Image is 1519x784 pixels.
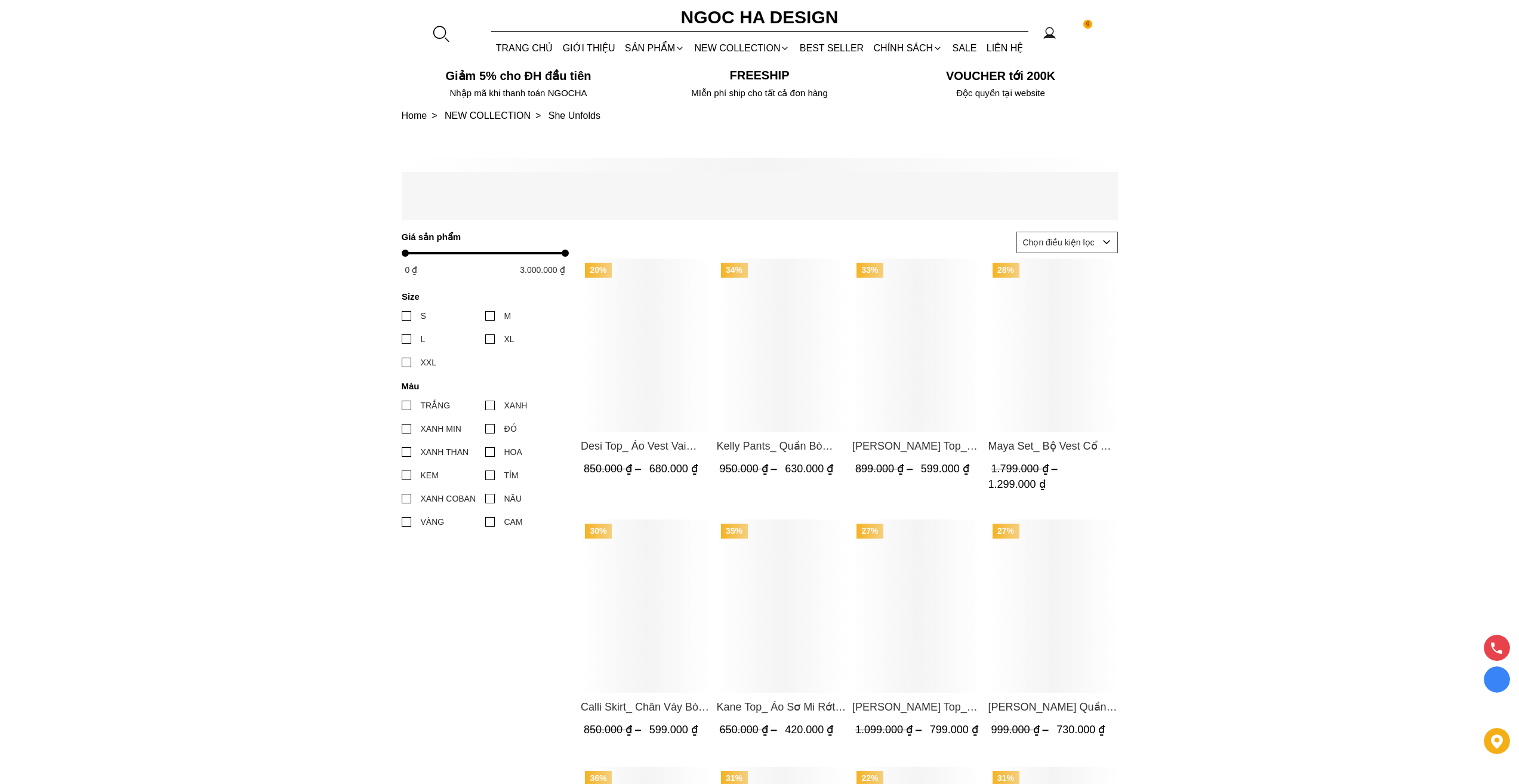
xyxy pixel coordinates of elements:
a: Link to Calli Skirt_ Chân Váy Bò Đuôi Cá May Chỉ Nổi CV137 [581,699,711,715]
div: L [421,333,426,346]
h4: Giá sản phẩm [402,232,561,242]
div: TÍM [504,469,519,482]
a: Link to Kane Top_ Áo Sơ Mi Rớt Vai Cổ Trụ Màu Xanh A1075 [716,699,846,715]
span: Maya Set_ Bộ Vest Cổ Bẻ Chân Váy Xẻ Màu Đen, Trắng BJ140 [988,438,1118,454]
span: 0 [1083,20,1093,29]
span: Calli Skirt_ Chân Váy Bò Đuôi Cá May Chỉ Nổi CV137 [581,699,711,715]
span: 899.000 ₫ [855,463,916,475]
div: Chính sách [868,32,947,64]
div: VÀNG [421,515,445,528]
span: [PERSON_NAME] Top_ Áo Vest Linen Dáng Suông A1074 [852,699,982,715]
span: Kane Top_ Áo Sơ Mi Rớt Vai Cổ Trụ Màu Xanh A1075 [716,699,846,715]
a: Link to Laura Top_ Áo Vest Cổ Tròn Dáng Suông Lửng A1079 [852,438,982,454]
a: Link to Desi Top_ Áo Vest Vai Chờm Đính Cúc Dáng Lửng Màu Đen A1077 [581,438,711,454]
a: Link to Audrey Top_ Áo Vest Linen Dáng Suông A1074 [852,699,982,715]
a: Product image - Laura Top_ Áo Vest Cổ Tròn Dáng Suông Lửng A1079 [852,259,982,432]
span: 1.299.000 ₫ [988,478,1045,490]
div: XANH MIN [421,422,461,435]
span: 420.000 ₫ [785,724,833,736]
a: Product image - Audrey Top_ Áo Vest Linen Dáng Suông A1074 [852,519,982,693]
span: 850.000 ₫ [584,463,644,475]
a: GIỚI THIỆU [557,32,620,64]
span: 3.000.000 ₫ [520,265,565,275]
div: KEM [421,469,439,482]
a: Link to Home [402,110,445,121]
span: 0 ₫ [405,265,418,275]
a: Product image - Kelly Pants_ Quần Bò Suông Màu Xanh Q066 [716,259,846,432]
span: [PERSON_NAME] Top_ Áo Vest Cổ Tròn Dáng Suông Lửng A1079 [852,438,982,454]
div: SẢN PHẨM [620,32,690,64]
a: LIÊN HỆ [982,32,1028,64]
span: 680.000 ₫ [649,463,697,475]
div: ĐỎ [504,422,517,435]
h4: Size [402,291,561,302]
h4: Màu [402,381,561,391]
div: M [504,309,512,322]
h6: Độc quyền tại website [884,88,1118,99]
a: Product image - Maya Set_ Bộ Vest Cổ Bẻ Chân Váy Xẻ Màu Đen, Trắng BJ140 [988,259,1118,432]
font: Freeship [729,69,789,82]
span: 630.000 ₫ [785,463,833,475]
span: Desi Top_ Áo Vest Vai Chờm Đính Cúc Dáng Lửng Màu Đen A1077 [581,438,711,454]
span: 599.000 ₫ [649,724,697,736]
div: XXL [421,356,436,369]
div: S [421,309,426,322]
a: messenger [1484,698,1510,721]
span: 999.000 ₫ [991,724,1051,736]
span: > [427,110,442,121]
div: HOA [504,445,522,459]
div: XANH [504,399,528,412]
div: XANH COBAN [421,492,476,505]
a: Product image - Desi Top_ Áo Vest Vai Chờm Đính Cúc Dáng Lửng Màu Đen A1077 [581,259,711,432]
span: Kelly Pants_ Quần Bò Suông Màu Xanh Q066 [716,438,846,454]
div: NÂU [504,492,522,505]
a: Ngoc Ha Design [670,3,849,32]
a: Product image - Kaytlyn Pants_ Quần Bò Suông Xếp LY Màu Xanh Đậm Q065 [988,519,1118,693]
span: [PERSON_NAME] Quần Bò Suông Xếp LY Màu Xanh Đậm Q065 [988,699,1118,715]
font: Nhập mã khi thanh toán NGOCHA [450,88,587,98]
a: Product image - Calli Skirt_ Chân Váy Bò Đuôi Cá May Chỉ Nổi CV137 [581,519,711,693]
span: 650.000 ₫ [719,724,779,736]
a: Product image - Kane Top_ Áo Sơ Mi Rớt Vai Cổ Trụ Màu Xanh A1075 [716,519,846,693]
span: 599.000 ₫ [920,463,969,475]
a: Link to Maya Set_ Bộ Vest Cổ Bẻ Chân Váy Xẻ Màu Đen, Trắng BJ140 [988,438,1118,454]
span: 799.000 ₫ [929,724,978,736]
h5: VOUCHER tới 200K [884,69,1118,83]
a: TRANG CHỦ [491,32,558,64]
span: 1.099.000 ₫ [855,724,925,736]
div: XANH THAN [421,445,469,459]
h6: MIễn phí ship cho tất cả đơn hàng [643,88,877,99]
a: BEST SELLER [795,32,869,64]
a: Link to Kaytlyn Pants_ Quần Bò Suông Xếp LY Màu Xanh Đậm Q065 [988,699,1118,715]
div: TRẮNG [421,399,451,412]
span: > [531,110,546,121]
span: 730.000 ₫ [1056,724,1105,736]
span: 850.000 ₫ [584,724,644,736]
a: SALE [947,32,981,64]
div: XL [504,333,514,346]
a: NEW COLLECTION [689,32,794,64]
a: Display image [1484,666,1510,693]
a: Link to NEW COLLECTION [445,110,549,121]
font: Giảm 5% cho ĐH đầu tiên [445,69,591,82]
span: 950.000 ₫ [719,463,779,475]
a: Link to She Unfolds [549,110,600,121]
div: CAM [504,515,523,528]
span: 1.799.000 ₫ [991,463,1060,475]
a: Link to Kelly Pants_ Quần Bò Suông Màu Xanh Q066 [716,438,846,454]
